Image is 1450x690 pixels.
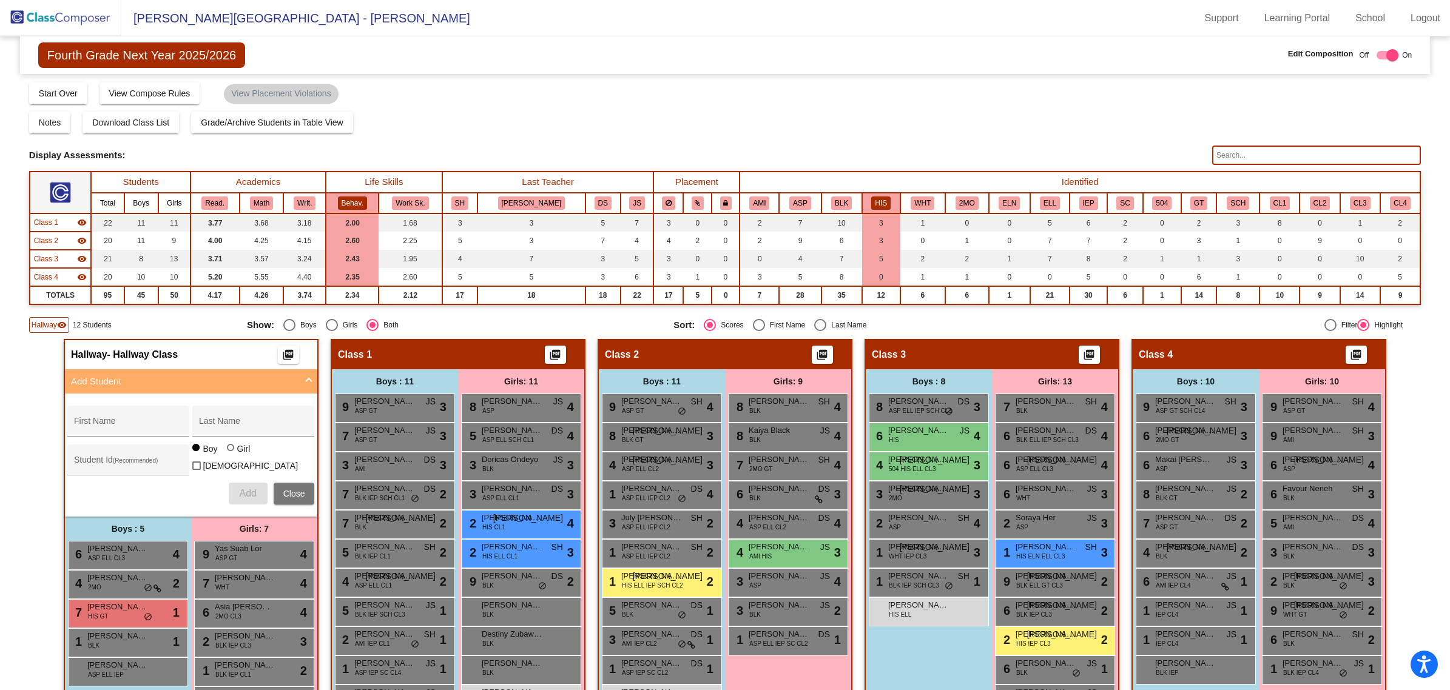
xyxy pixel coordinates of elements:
td: 0 [1030,268,1070,286]
mat-icon: picture_as_pdf [281,349,295,366]
td: 9 [158,232,191,250]
button: IEP [1079,196,1098,210]
th: Cluster 1 [1259,193,1300,213]
td: 0 [683,213,712,232]
td: 3.24 [283,250,326,268]
th: EL Newcomer [989,193,1030,213]
span: 12 Students [73,320,112,330]
mat-icon: picture_as_pdf [548,349,562,366]
th: Self Contained [1107,193,1142,213]
span: Close [283,489,305,498]
button: Math [250,196,273,210]
td: 35 [821,286,862,304]
td: Hidden teacher - No Class Name [30,213,92,232]
td: 5 [683,286,712,304]
td: 1 [900,268,945,286]
td: Hidden teacher - No Class Name [30,268,92,286]
th: Hispanic [862,193,900,213]
td: 5 [442,268,477,286]
td: 5.55 [240,268,284,286]
span: Off [1359,50,1369,61]
td: 9 [1300,286,1340,304]
button: Writ. [294,196,315,210]
td: 1 [1143,250,1181,268]
td: 9 [1300,232,1340,250]
button: Close [274,483,315,504]
button: CL1 [1270,196,1290,210]
td: 2 [683,232,712,250]
th: Gifted and Talented [1181,193,1216,213]
td: 2.00 [326,213,379,232]
td: 4 [779,250,821,268]
td: 5 [477,268,585,286]
td: TOTALS [30,286,92,304]
div: Boys : 11 [332,369,458,394]
td: 0 [1143,268,1181,286]
td: 2.34 [326,286,379,304]
span: Grade/Archive Students in Table View [201,118,343,127]
span: Class 1 [338,349,372,361]
td: 21 [91,250,124,268]
button: Read. [201,196,228,210]
td: 4.25 [240,232,284,250]
td: 1 [989,250,1030,268]
td: 0 [712,286,740,304]
td: 0 [1259,250,1300,268]
th: 2 or More [945,193,989,213]
td: 7 [1030,232,1070,250]
a: School [1346,8,1395,28]
span: Class 4 [1139,349,1173,361]
td: 3 [477,213,585,232]
td: 4.17 [191,286,240,304]
td: 2 [1107,213,1142,232]
button: Work Sk. [392,196,428,210]
th: Sarah Hazledine [442,193,477,213]
td: 13 [158,250,191,268]
th: Last Teacher [442,172,654,193]
td: 7 [1070,232,1107,250]
span: Add [239,488,256,498]
td: 2 [900,250,945,268]
td: 2 [740,213,779,232]
td: 6 [1181,268,1216,286]
span: Class 1 [34,217,58,228]
td: 3.71 [191,250,240,268]
button: Notes [29,112,71,133]
td: 8 [1259,213,1300,232]
div: Filter [1337,320,1358,330]
td: 0 [712,232,740,250]
td: 18 [585,286,621,304]
th: Academics [191,172,326,193]
td: 0 [862,268,900,286]
td: 1 [683,268,712,286]
td: 3 [585,250,621,268]
td: 1.95 [379,250,442,268]
td: 2.60 [326,232,379,250]
td: 2 [740,232,779,250]
td: 8 [821,268,862,286]
button: View Compose Rules [99,82,200,104]
mat-icon: visibility [77,218,87,227]
mat-expansion-panel-header: Add Student [65,369,317,394]
td: 0 [989,213,1030,232]
td: 8 [1216,286,1259,304]
button: 504 [1152,196,1172,210]
td: 10 [821,213,862,232]
span: Fourth Grade Next Year 2025/2026 [38,42,245,68]
td: 22 [621,286,654,304]
th: Total [91,193,124,213]
button: AMI [749,196,769,210]
input: Student Id [74,460,183,469]
span: Class 3 [34,253,58,264]
td: 1 [1340,213,1380,232]
td: 3 [477,232,585,250]
td: 7 [821,250,862,268]
span: Class 3 [872,349,906,361]
td: 20 [91,232,124,250]
a: Logout [1401,8,1450,28]
td: 2 [1181,213,1216,232]
td: 4.00 [191,232,240,250]
td: 7 [1030,250,1070,268]
td: 9 [1380,286,1420,304]
td: 5 [1380,268,1420,286]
